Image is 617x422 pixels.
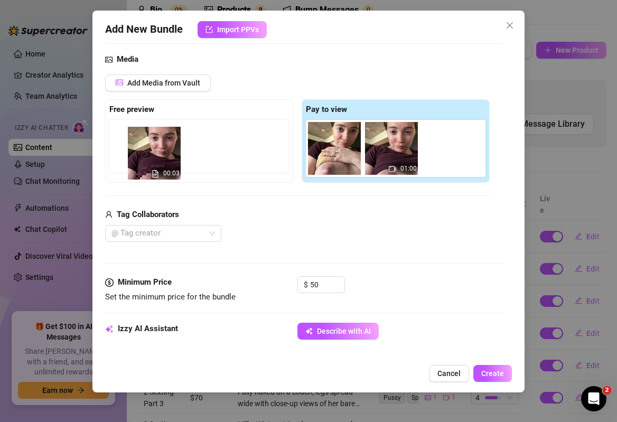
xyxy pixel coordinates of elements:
[603,386,611,395] span: 2
[105,21,183,38] span: Add New Bundle
[105,292,236,302] span: Set the minimum price for the bundle
[127,79,200,87] span: Add Media from Vault
[437,369,461,378] span: Cancel
[429,365,469,382] button: Cancel
[105,209,113,221] span: user
[217,25,259,34] span: Import PPVs
[501,21,518,30] span: Close
[317,327,371,335] span: Describe with AI
[116,79,123,86] span: picture
[105,276,114,289] span: dollar
[105,53,113,66] span: picture
[481,369,504,378] span: Create
[306,105,347,114] strong: Pay to view
[506,21,514,30] span: close
[109,105,154,114] strong: Free preview
[198,21,267,38] button: Import PPVs
[117,54,138,64] strong: Media
[205,26,213,33] span: import
[117,210,179,219] strong: Tag Collaborators
[581,386,606,411] iframe: Intercom live chat
[118,277,172,287] strong: Minimum Price
[501,17,518,34] button: Close
[105,74,211,91] button: Add Media from Vault
[118,324,178,333] strong: Izzy AI Assistant
[473,365,512,382] button: Create
[297,323,379,340] button: Describe with AI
